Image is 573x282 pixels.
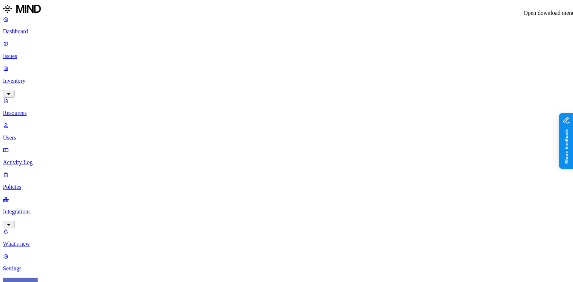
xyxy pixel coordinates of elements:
[3,265,570,272] p: Settings
[3,122,570,141] a: Users
[3,171,570,190] a: Policies
[3,16,570,35] a: Dashboard
[3,184,570,190] p: Policies
[3,110,570,116] p: Resources
[3,196,570,227] a: Integrations
[3,28,570,35] p: Dashboard
[3,98,570,116] a: Resources
[3,228,570,247] a: What's new
[3,3,570,16] a: MIND
[3,65,570,96] a: Inventory
[3,208,570,215] p: Integrations
[3,53,570,59] p: Issues
[3,3,41,14] img: MIND
[3,159,570,166] p: Activity Log
[3,78,570,84] p: Inventory
[3,241,570,247] p: What's new
[3,147,570,166] a: Activity Log
[3,41,570,59] a: Issues
[3,134,570,141] p: Users
[3,253,570,272] a: Settings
